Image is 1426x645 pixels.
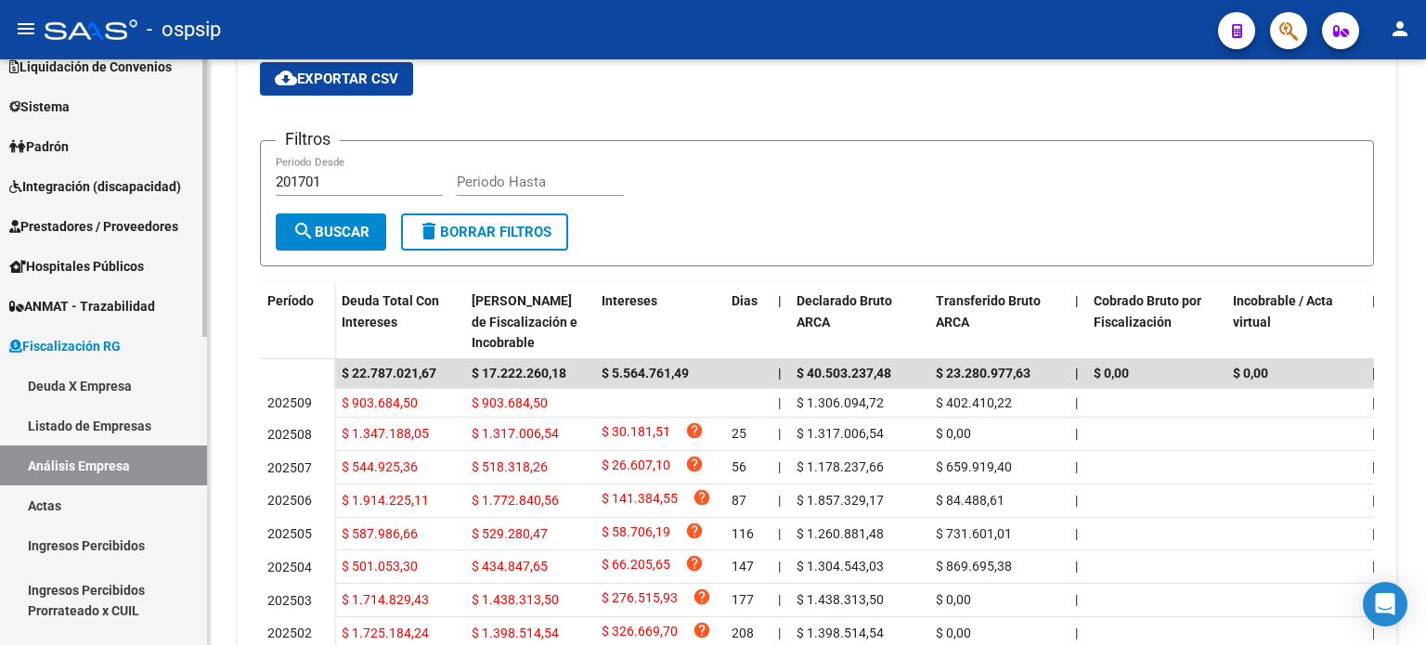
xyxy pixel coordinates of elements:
span: 147 [732,559,754,574]
span: | [1372,493,1375,508]
span: Sistema [9,97,70,117]
span: | [1075,426,1078,441]
span: | [1075,592,1078,607]
span: 116 [732,526,754,541]
span: Padrón [9,136,69,157]
span: Período [267,293,314,308]
span: Intereses [602,293,657,308]
span: Incobrable / Acta virtual [1233,293,1333,329]
span: $ 529.280,47 [472,526,548,541]
span: Exportar CSV [275,71,398,87]
datatable-header-cell: Cobrado Bruto por Fiscalización [1086,281,1225,363]
button: Exportar CSV [260,62,413,96]
span: | [1075,626,1078,640]
span: $ 1.438.313,50 [472,592,559,607]
span: $ 141.384,55 [602,488,678,513]
datatable-header-cell: Declarado Bruto ARCA [789,281,928,363]
span: 202505 [267,526,312,541]
span: Buscar [292,224,369,240]
span: | [1372,459,1375,474]
i: help [685,455,704,473]
span: $ 731.601,01 [936,526,1012,541]
span: $ 0,00 [1094,366,1129,381]
datatable-header-cell: | [1365,281,1383,363]
span: $ 30.181,51 [602,421,670,446]
i: help [685,554,704,573]
span: $ 1.178.237,66 [797,459,884,474]
span: $ 0,00 [936,426,971,441]
span: Declarado Bruto ARCA [797,293,892,329]
i: help [693,587,711,606]
span: Fiscalización RG [9,336,121,356]
span: | [1372,559,1375,574]
span: $ 1.714.829,43 [342,592,429,607]
span: Hospitales Públicos [9,256,144,277]
span: | [778,426,781,441]
span: - ospsip [147,9,221,50]
mat-icon: menu [15,18,37,40]
span: | [1075,395,1078,410]
div: Open Intercom Messenger [1363,582,1407,626]
mat-icon: cloud_download [275,67,297,89]
span: $ 1.260.881,48 [797,526,884,541]
button: Buscar [276,213,386,251]
span: | [1075,526,1078,541]
span: $ 518.318,26 [472,459,548,474]
span: $ 1.398.514,54 [797,626,884,640]
span: $ 587.986,66 [342,526,418,541]
span: | [778,626,781,640]
span: $ 544.925,36 [342,459,418,474]
span: Cobrado Bruto por Fiscalización [1094,293,1201,329]
span: $ 1.438.313,50 [797,592,884,607]
span: $ 23.280.977,63 [936,366,1031,381]
datatable-header-cell: Deuda Total Con Intereses [334,281,464,363]
span: Dias [732,293,758,308]
span: $ 40.503.237,48 [797,366,891,381]
span: $ 1.317.006,54 [472,426,559,441]
span: $ 1.857.329,17 [797,493,884,508]
span: $ 903.684,50 [472,395,548,410]
datatable-header-cell: Dias [724,281,771,363]
span: Liquidación de Convenios [9,57,172,77]
span: $ 501.053,30 [342,559,418,574]
span: $ 26.607,10 [602,455,670,480]
h3: Filtros [276,126,340,152]
span: | [1075,293,1079,308]
span: $ 1.398.514,54 [472,626,559,640]
span: $ 0,00 [936,626,971,640]
span: | [778,366,782,381]
span: | [778,559,781,574]
datatable-header-cell: Período [260,281,334,359]
span: Prestadores / Proveedores [9,216,178,237]
span: | [1075,459,1078,474]
span: 202508 [267,427,312,442]
i: help [685,421,704,440]
span: 202506 [267,493,312,508]
mat-icon: delete [418,220,440,242]
span: $ 0,00 [936,592,971,607]
span: 202502 [267,626,312,640]
span: 87 [732,493,746,508]
span: | [1372,366,1376,381]
span: $ 1.317.006,54 [797,426,884,441]
span: | [778,395,781,410]
datatable-header-cell: Incobrable / Acta virtual [1225,281,1365,363]
span: Deuda Total Con Intereses [342,293,439,329]
span: $ 659.919,40 [936,459,1012,474]
span: ANMAT - Trazabilidad [9,296,155,316]
span: $ 1.772.840,56 [472,493,559,508]
span: Transferido Bruto ARCA [936,293,1041,329]
datatable-header-cell: | [1068,281,1086,363]
span: | [1372,526,1375,541]
span: $ 22.787.021,67 [342,366,436,381]
mat-icon: person [1389,18,1411,40]
span: 202503 [267,593,312,608]
i: help [693,621,711,639]
span: 202509 [267,395,312,410]
span: | [1075,493,1078,508]
span: 56 [732,459,746,474]
datatable-header-cell: Transferido Bruto ARCA [928,281,1068,363]
span: 25 [732,426,746,441]
span: $ 66.205,65 [602,554,670,579]
button: Borrar Filtros [401,213,568,251]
